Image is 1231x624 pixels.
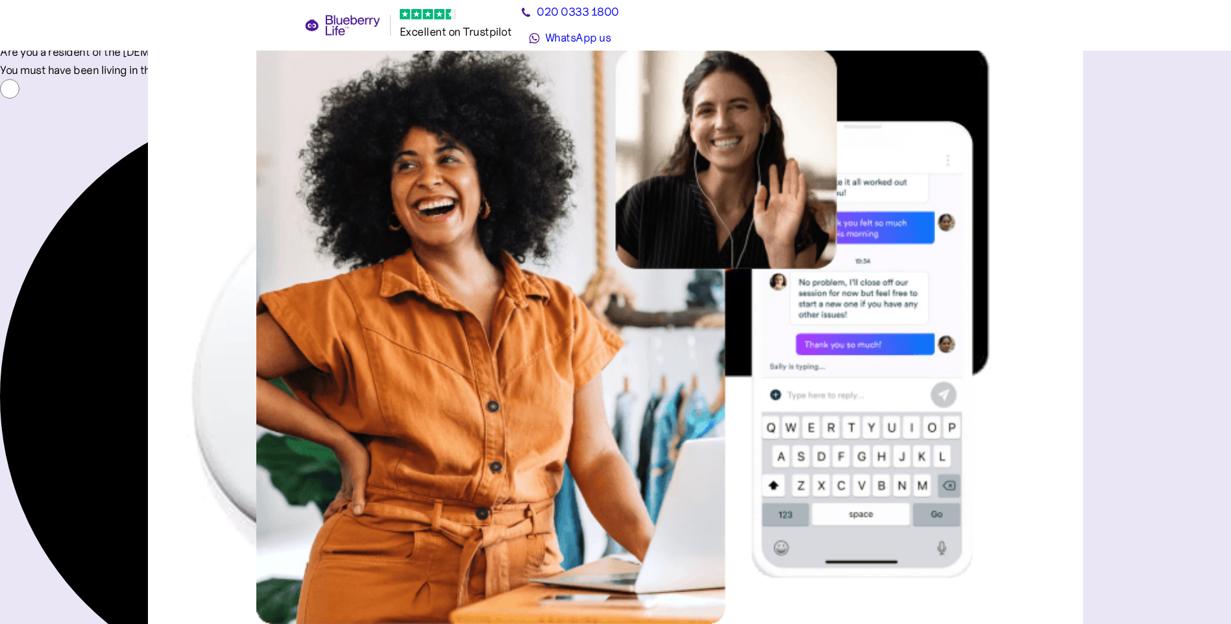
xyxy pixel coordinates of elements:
span: on Trustpilot [448,25,512,39]
span: WhatsApp us [545,30,611,45]
span: 020 0333 1800 [537,5,619,19]
span: Excellent ️ [400,25,448,39]
a: WhatsApp us [511,25,628,51]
